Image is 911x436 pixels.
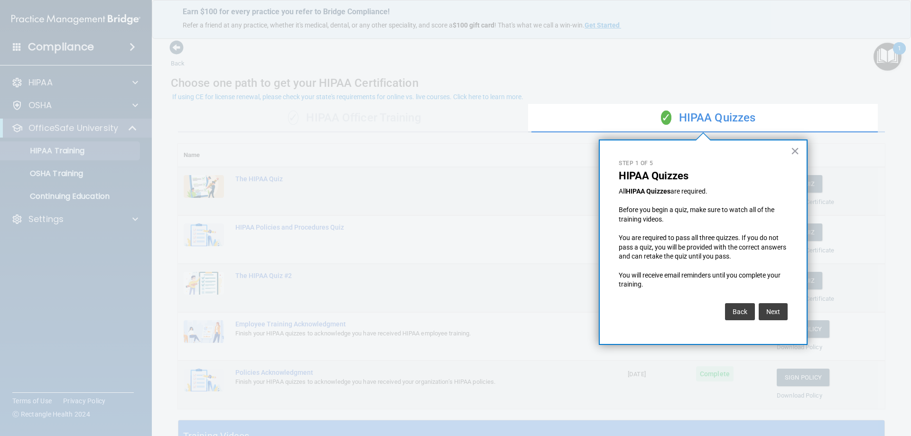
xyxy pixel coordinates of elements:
[619,187,626,195] span: All
[790,143,799,158] button: Close
[531,104,885,132] div: HIPAA Quizzes
[619,170,788,182] p: HIPAA Quizzes
[619,233,788,261] p: You are required to pass all three quizzes. If you do not pass a quiz, you will be provided with ...
[626,187,670,195] strong: HIPAA Quizzes
[759,303,788,320] button: Next
[619,271,788,289] p: You will receive email reminders until you complete your training.
[661,111,671,125] span: ✓
[619,159,788,167] p: Step 1 of 5
[670,187,707,195] span: are required.
[725,303,755,320] button: Back
[619,205,788,224] p: Before you begin a quiz, make sure to watch all of the training videos.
